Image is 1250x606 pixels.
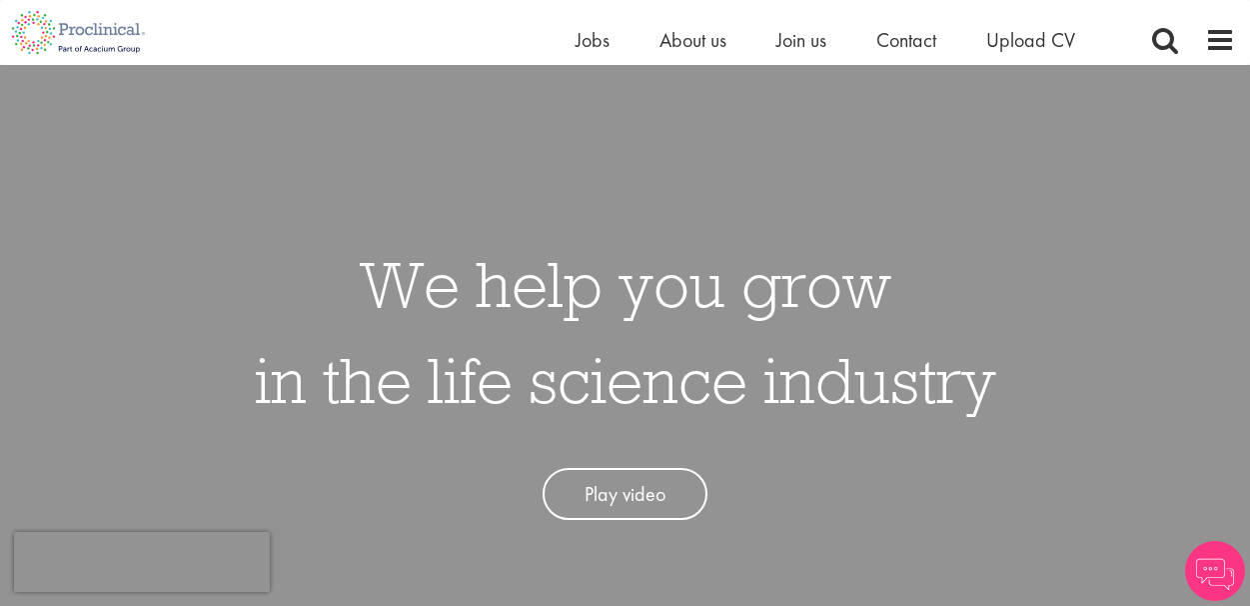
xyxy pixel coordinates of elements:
[1185,541,1245,601] img: Chatbot
[986,27,1075,53] a: Upload CV
[659,27,726,53] a: About us
[255,236,996,428] h1: We help you grow in the life science industry
[543,468,707,521] a: Play video
[776,27,826,53] a: Join us
[576,27,610,53] a: Jobs
[876,27,936,53] a: Contact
